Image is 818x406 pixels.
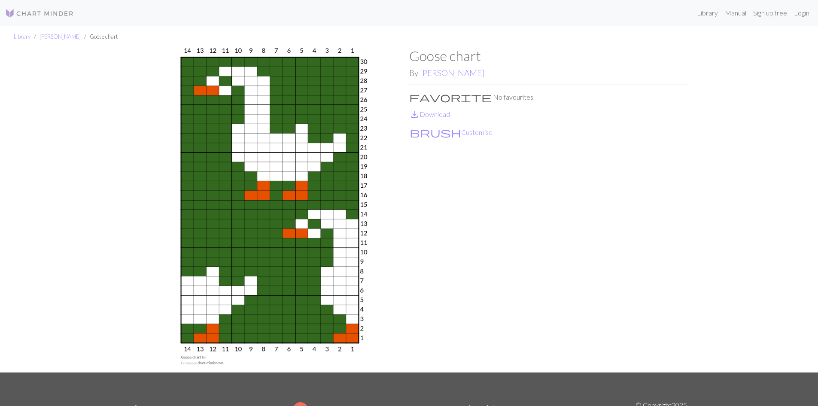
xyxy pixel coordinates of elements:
h2: By [409,68,687,78]
a: [PERSON_NAME] [40,33,81,40]
p: No favourites [409,92,687,102]
a: Login [791,4,813,21]
span: brush [410,126,461,138]
img: Goose chart [131,48,409,372]
a: [PERSON_NAME] [420,68,484,78]
h1: Goose chart [409,48,687,64]
i: Customise [410,127,461,137]
img: Logo [5,8,74,18]
a: Library [693,4,721,21]
span: save_alt [409,108,420,120]
a: Library [14,33,30,40]
a: DownloadDownload [409,110,450,118]
span: favorite [409,91,492,103]
i: Favourite [409,92,492,102]
button: CustomiseCustomise [409,127,493,138]
a: Sign up free [750,4,791,21]
i: Download [409,109,420,119]
li: Goose chart [81,33,118,41]
a: Manual [721,4,750,21]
